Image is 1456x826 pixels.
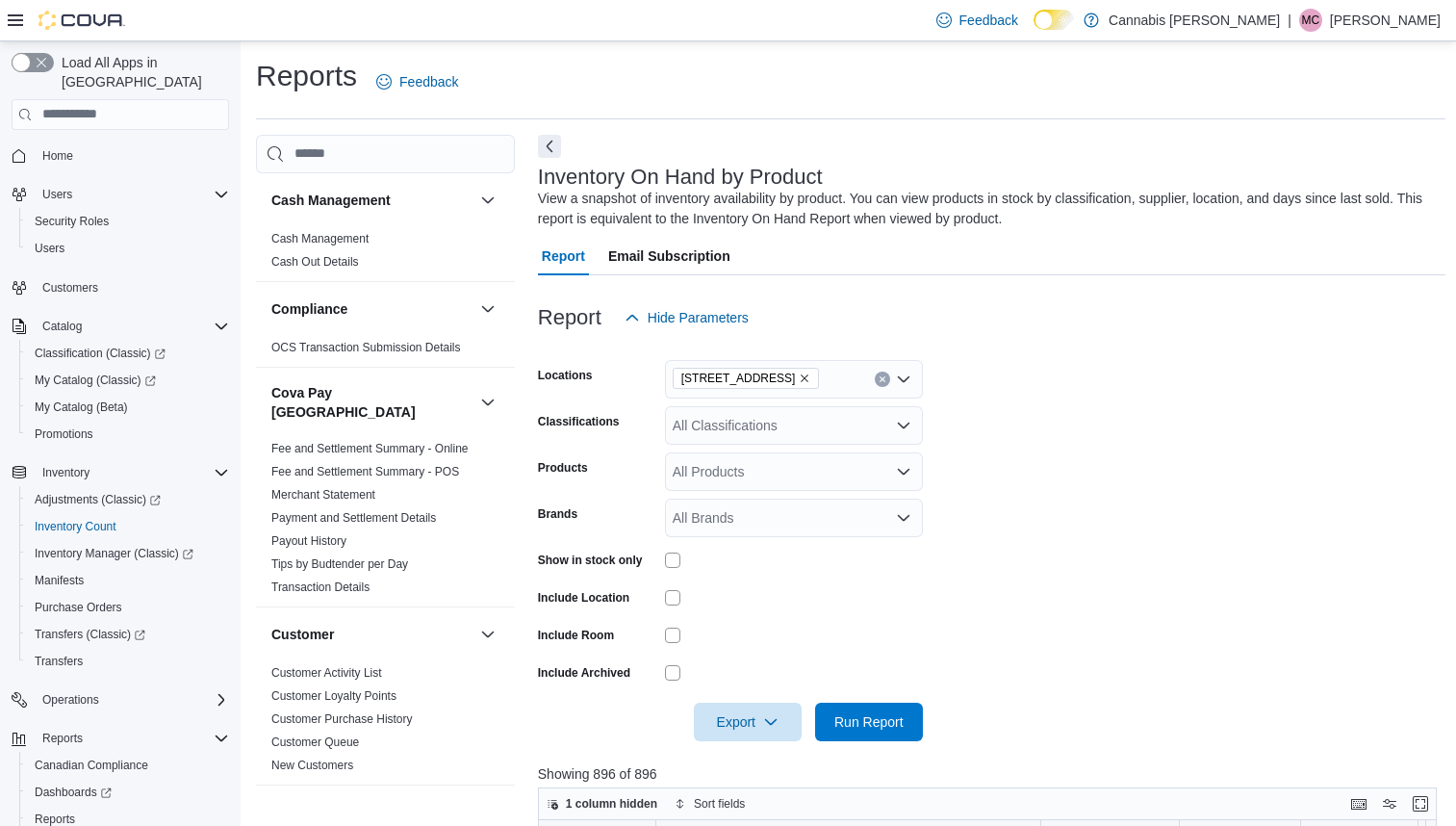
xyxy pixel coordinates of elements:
a: Fee and Settlement Summary - POS [271,465,459,478]
span: Promotions [27,423,229,446]
label: Include Archived [538,665,630,681]
button: Users [4,181,237,208]
p: Cannabis [PERSON_NAME] [1109,9,1280,32]
a: Home [35,144,81,168]
span: [STREET_ADDRESS] [681,369,796,388]
span: OCS Transaction Submission Details [271,340,461,355]
span: Users [35,183,229,206]
button: Clear input [875,372,890,387]
button: Manifests [19,567,237,594]
a: Fee and Settlement Summary - Online [271,442,469,455]
span: Home [35,143,229,168]
a: Tips by Budtender per Day [271,557,408,571]
h3: Inventory On Hand by Product [538,166,823,189]
span: Merchant Statement [271,487,375,503]
p: [PERSON_NAME] [1330,9,1441,32]
a: Promotions [27,423,101,446]
span: Customer Purchase History [271,711,413,727]
span: Operations [42,692,99,708]
button: Promotions [19,421,237,448]
div: View a snapshot of inventory availability by product. You can view products in stock by classific... [538,189,1437,229]
span: Feedback [959,11,1018,30]
span: My Catalog (Beta) [35,400,128,415]
a: Merchant Statement [271,488,375,502]
a: My Catalog (Classic) [19,367,237,394]
span: Cash Management [271,231,369,246]
span: Adjustments (Classic) [35,492,161,507]
span: Tips by Budtender per Day [271,556,408,572]
button: Cova Pay [GEOGRAPHIC_DATA] [476,391,499,414]
span: Report [542,237,585,275]
span: 1 column hidden [566,796,657,812]
input: Dark Mode [1034,10,1074,30]
button: Catalog [4,313,237,340]
span: Dashboards [27,781,229,804]
span: Customer Loyalty Points [271,688,396,704]
a: Payout History [271,534,346,548]
span: Email Subscription [608,237,730,275]
button: Purchase Orders [19,594,237,621]
a: Transaction Details [271,581,370,594]
span: Adjustments (Classic) [27,488,229,511]
button: Reports [4,725,237,752]
a: Customer Purchase History [271,712,413,726]
button: Next [538,135,561,158]
label: Brands [538,506,577,522]
label: Include Location [538,590,629,606]
button: Open list of options [896,372,911,387]
span: Feedback [399,72,458,91]
span: Catalog [35,315,229,338]
span: New Customers [271,758,353,773]
span: Manifests [35,573,84,588]
a: Inventory Manager (Classic) [19,540,237,567]
button: Display options [1378,792,1401,815]
span: Canadian Compliance [35,758,148,773]
label: Include Room [538,628,614,643]
a: Canadian Compliance [27,754,156,777]
a: Customer Activity List [271,666,382,680]
button: Inventory [4,459,237,486]
h3: Report [538,306,601,329]
button: Customers [4,273,237,301]
button: Users [19,235,237,262]
span: Customer Activity List [271,665,382,681]
span: Promotions [35,426,93,442]
button: Transfers [19,648,237,675]
button: Export [694,703,802,741]
span: Purchase Orders [27,596,229,619]
span: Inventory Count [35,519,116,534]
span: Transfers [27,650,229,673]
div: Compliance [256,336,515,367]
span: Export [705,703,790,741]
a: Transfers (Classic) [27,623,153,646]
a: Manifests [27,569,91,592]
span: Canadian Compliance [27,754,229,777]
a: Dashboards [27,781,119,804]
span: Home [42,148,73,164]
span: Customers [35,275,229,299]
a: Security Roles [27,210,116,233]
span: Transfers (Classic) [27,623,229,646]
button: Enter fullscreen [1409,792,1432,815]
span: Users [27,237,229,260]
button: Keyboard shortcuts [1347,792,1370,815]
button: Compliance [476,297,499,321]
a: Adjustments (Classic) [27,488,168,511]
label: Locations [538,368,593,383]
button: Security Roles [19,208,237,235]
span: Reports [35,727,229,750]
a: Classification (Classic) [27,342,173,365]
a: Transfers [27,650,90,673]
label: Classifications [538,414,620,429]
div: Cash Management [256,227,515,281]
label: Show in stock only [538,553,643,568]
span: Payout History [271,533,346,549]
span: Customer Queue [271,735,359,750]
button: Cova Pay [GEOGRAPHIC_DATA] [271,383,473,422]
span: Hide Parameters [648,308,749,327]
span: My Catalog (Classic) [27,369,229,392]
button: Inventory [35,461,97,484]
span: Inventory [42,465,89,480]
button: Users [35,183,80,206]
